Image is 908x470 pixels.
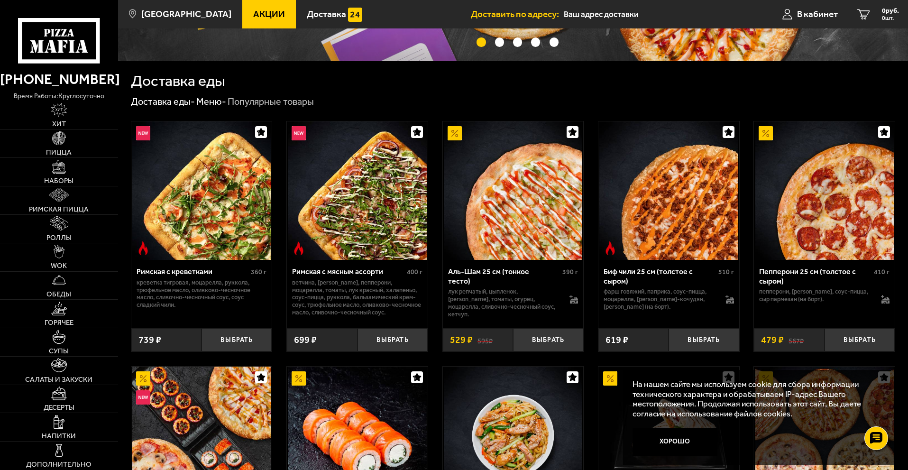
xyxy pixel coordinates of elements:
span: Горячее [45,319,73,326]
img: Пепперони 25 см (толстое с сыром) [755,121,894,260]
span: Салаты и закуски [25,376,92,383]
img: Новинка [136,126,150,140]
span: 479 ₽ [761,335,784,345]
img: Острое блюдо [136,241,150,256]
button: точки переключения [477,37,486,46]
h1: Доставка еды [131,74,225,89]
span: 390 г [562,268,578,276]
span: [GEOGRAPHIC_DATA] [141,9,231,18]
p: лук репчатый, цыпленок, [PERSON_NAME], томаты, огурец, моцарелла, сливочно-чесночный соус, кетчуп. [448,288,560,318]
img: 15daf4d41897b9f0e9f617042186c801.svg [348,8,362,22]
span: 400 г [407,268,422,276]
button: Выбрать [513,328,583,351]
span: 619 ₽ [605,335,628,345]
a: НовинкаОстрое блюдоРимская с креветками [131,121,272,260]
button: Выбрать [358,328,428,351]
img: Акционный [292,371,306,386]
div: Аль-Шам 25 см (тонкое тесто) [448,267,560,285]
div: Римская с мясным ассорти [292,267,404,276]
p: пепперони, [PERSON_NAME], соус-пицца, сыр пармезан (на борт). [759,288,871,303]
img: Римская с креветками [132,121,271,260]
button: Выбрать [202,328,272,351]
img: Биф чили 25 см (толстое с сыром) [599,121,738,260]
a: Острое блюдоБиф чили 25 см (толстое с сыром) [598,121,739,260]
img: Аль-Шам 25 см (тонкое тесто) [444,121,582,260]
span: Дополнительно [26,461,92,468]
s: 595 ₽ [477,335,493,345]
span: WOK [51,262,67,269]
span: 739 ₽ [138,335,161,345]
img: Акционный [759,126,773,140]
img: Акционный [603,371,617,386]
span: Десерты [44,404,74,411]
button: Выбрать [669,328,739,351]
p: ветчина, [PERSON_NAME], пепперони, моцарелла, томаты, лук красный, халапеньо, соус-пицца, руккола... [292,279,422,317]
span: Наборы [44,177,73,184]
span: 0 руб. [881,8,899,14]
img: Новинка [136,390,150,405]
button: точки переключения [531,37,540,46]
a: Доставка еды- [131,96,195,107]
img: Острое блюдо [292,241,306,256]
input: Ваш адрес доставки [564,6,745,23]
img: Акционный [448,126,462,140]
span: 0 шт. [881,15,899,21]
span: Пицца [46,149,72,156]
button: точки переключения [513,37,522,46]
div: Биф чили 25 см (толстое с сыром) [604,267,716,285]
p: креветка тигровая, моцарелла, руккола, трюфельное масло, оливково-чесночное масло, сливочно-чесно... [137,279,267,309]
img: Острое блюдо [603,241,617,256]
span: 529 ₽ [450,335,473,345]
div: Пепперони 25 см (толстое с сыром) [759,267,871,285]
span: 510 г [718,268,734,276]
span: Супы [49,348,69,355]
div: Популярные товары [228,96,314,108]
span: 410 г [874,268,890,276]
button: Выбрать [825,328,895,351]
p: фарш говяжий, паприка, соус-пицца, моцарелла, [PERSON_NAME]-кочудян, [PERSON_NAME] (на борт). [604,288,716,311]
a: АкционныйПепперони 25 см (толстое с сыром) [754,121,895,260]
img: Римская с мясным ассорти [288,121,426,260]
span: 699 ₽ [294,335,317,345]
img: Новинка [292,126,306,140]
button: точки переключения [495,37,504,46]
span: Доставка [307,9,346,18]
s: 567 ₽ [789,335,804,345]
button: Хорошо [633,428,718,456]
a: АкционныйАль-Шам 25 см (тонкое тесто) [443,121,584,260]
div: Римская с креветками [137,267,249,276]
span: Доставить по адресу: [471,9,564,18]
button: точки переключения [550,37,559,46]
span: Хит [52,120,66,128]
a: Меню- [196,96,226,107]
p: На нашем сайте мы используем cookie для сбора информации технического характера и обрабатываем IP... [633,379,880,419]
span: Акции [253,9,285,18]
span: 360 г [251,268,266,276]
span: Роллы [46,234,72,241]
span: Напитки [42,433,76,440]
span: В кабинет [797,9,837,18]
span: Обеды [46,291,71,298]
img: Акционный [136,371,150,386]
span: Римская пицца [29,206,89,213]
a: НовинкаОстрое блюдоРимская с мясным ассорти [287,121,428,260]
